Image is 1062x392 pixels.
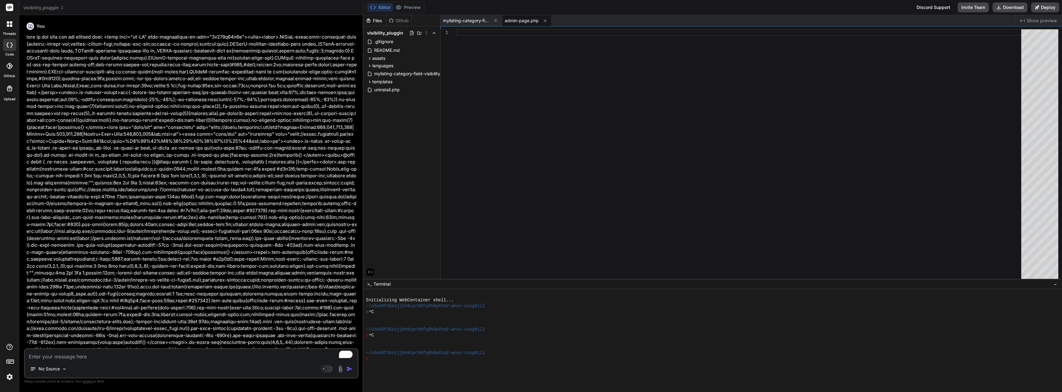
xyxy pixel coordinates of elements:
[366,350,485,356] span: ~/u3uk0f35zsjjbn9cprh6fq9h0p4tm2-wnxx-coug6ill
[367,3,393,12] button: Editor
[374,86,400,93] span: uninstall.php
[386,18,412,24] div: Github
[366,309,369,315] span: ❯
[366,332,369,338] span: ❯
[36,23,45,29] h6: You
[443,18,489,24] span: mylisting-category-field-visibility.php
[367,281,372,287] span: >_
[913,2,954,12] div: Discord Support
[993,2,1027,12] button: Download
[366,297,454,303] span: Initializing WebContainer shell...
[374,38,394,45] span: .gitignore
[3,31,16,36] label: threads
[4,97,15,102] label: Upload
[374,70,450,77] span: mylisting-category-field-visibility.php
[366,303,485,309] span: ~/u3uk0f35zsjjbn9cprh6fq9h0p4tm2-wnxx-coug6ill
[369,309,374,315] span: ^C
[958,2,989,12] button: Invite Team
[4,73,15,79] label: GitHub
[366,356,369,362] span: ❯
[369,332,374,338] span: ^C
[337,365,344,373] img: attachment
[374,47,400,54] span: README.md
[393,3,423,12] button: Preview
[24,378,358,384] p: Always double-check its answers. Your in Bind
[367,30,403,36] span: visibility_pluggin
[62,366,67,372] img: Pick Models
[374,281,391,287] span: Terminal
[23,5,64,11] span: visibility_pluggin
[4,372,15,382] img: settings
[1031,2,1059,12] button: Deploy
[1054,281,1057,287] span: −
[1052,279,1058,289] button: −
[372,63,393,69] span: languages
[346,366,353,372] img: icon
[1027,18,1057,24] span: Show preview
[39,366,60,372] p: No Source
[5,52,14,57] label: code
[363,18,386,24] div: Files
[372,55,385,61] span: assets
[25,349,357,360] textarea: To enrich screen reader interactions, please activate Accessibility in Grammarly extension settings
[366,327,485,332] span: ~/u3uk0f35zsjjbn9cprh6fq9h0p4tm2-wnxx-coug6ill
[83,379,94,383] span: privacy
[505,18,539,24] span: admin-page.php
[441,29,448,36] div: 1
[372,79,392,85] span: templates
